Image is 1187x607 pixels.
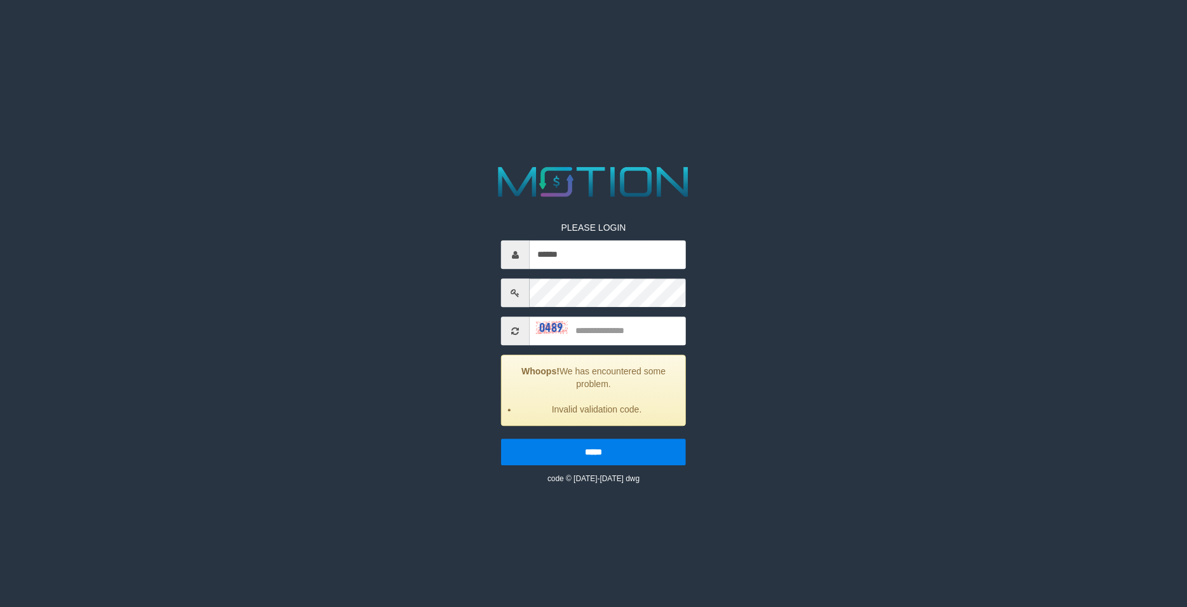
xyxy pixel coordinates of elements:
[501,355,686,426] div: We has encountered some problem.
[490,161,697,202] img: MOTION_logo.png
[501,222,686,235] p: PLEASE LOGIN
[547,475,640,484] small: code © [DATE]-[DATE] dwg
[536,321,568,334] img: captcha
[518,404,676,416] li: Invalid validation code.
[521,367,560,377] strong: Whoops!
